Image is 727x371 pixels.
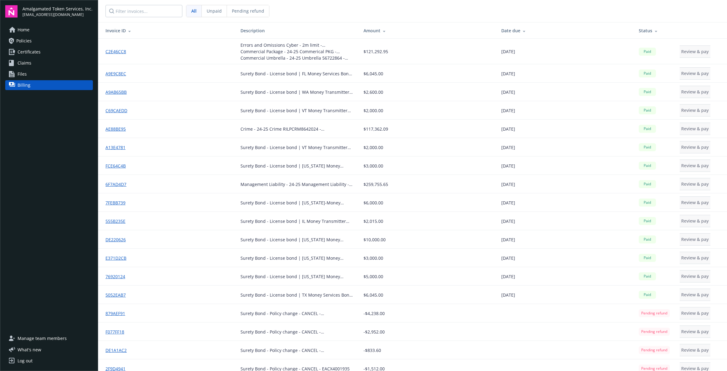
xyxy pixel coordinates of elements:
a: AE88BE95 [105,126,131,132]
a: A13E4781 [105,144,130,151]
div: Commercial Package - 24-25 Commerical PKG - 36085177 [240,48,354,55]
a: DE1A1AC2 [105,347,132,353]
a: E371D2CB [105,255,131,261]
span: [DATE] [501,144,515,151]
button: What's new [5,346,51,353]
span: [DATE] [501,236,515,243]
span: [DATE] [501,107,515,114]
span: Review & pay [681,255,709,261]
button: Review & pay [680,196,710,209]
span: Review & pay [681,310,709,316]
div: Amount [364,27,491,34]
div: Surety Bond - License bond | IL Money Transmitter Bond - S7A2SU0001198 [240,218,354,224]
div: Surety Bond - License bond | TX Money Services Bond - S7A2SU0001199 [240,292,354,298]
button: Review & pay [680,307,710,319]
div: Surety Bond - License bond | VT Money Transmitter Bond - EACX4001935 [240,107,354,114]
span: Billing [18,80,30,90]
span: Paid [641,181,654,187]
div: Surety Bond - License bond | [US_STATE]-Money Transmitter - EACX4001934 [240,199,354,206]
a: Manage team members [5,334,93,343]
span: Pending refund [232,8,264,14]
a: 879AEF91 [105,310,130,317]
a: Certificates [5,47,93,57]
span: $2,600.00 [364,89,383,95]
span: $117,362.09 [364,126,388,132]
a: C2E46CC8 [105,48,131,55]
span: Manage team members [18,334,67,343]
span: $5,000.00 [364,273,383,280]
div: Surety Bond - License bond | [US_STATE] Money Transmitter - EACX4001940 [240,163,354,169]
span: Paid [641,49,654,54]
span: -$2,952.00 [364,329,385,335]
div: Errors and Omissions Cyber - 2m limit - RILPTEOCY8642024 [240,42,354,48]
input: Filter invoices... [105,5,182,17]
button: Review & pay [680,160,710,172]
span: Review & pay [681,273,709,279]
div: Surety Bond - License bond | [US_STATE] Money Transmitter - EACX4001940 [240,255,354,261]
span: -$833.60 [364,347,381,353]
span: $2,000.00 [364,107,383,114]
a: 7FEBB739 [105,199,130,206]
div: Surety Bond - License bond | [US_STATE] Money Transfer Bon - EACX4001947 [240,236,354,243]
span: Review & pay [681,218,709,224]
span: $6,000.00 [364,199,383,206]
span: [DATE] [501,163,515,169]
span: Pending refund [641,347,667,353]
div: Crime - 24-25 Crime RILPCRM8642024 - RILPCRM8642024 [240,126,354,132]
a: DE220626 [105,236,131,243]
span: [DATE] [501,292,515,298]
span: [EMAIL_ADDRESS][DOMAIN_NAME] [22,12,93,18]
button: Review & pay [680,86,710,98]
span: Review & pay [681,329,709,334]
span: Review & pay [681,236,709,242]
span: Paid [641,274,654,279]
span: Paid [641,108,654,113]
a: Files [5,69,93,79]
div: Management Liability - 24-25 Management Liability - BFLPPFTCA01140002086903 [240,181,354,187]
button: Review & pay [680,123,710,135]
a: Claims [5,58,93,68]
span: Review & pay [681,199,709,205]
div: Surety Bond - License bond | VT Money Transmitter Bond - EACX4001935 [240,144,354,151]
button: Amalgamated Token Services, Inc.[EMAIL_ADDRESS][DOMAIN_NAME] [22,5,93,18]
a: C69CAEDD [105,107,132,114]
span: Review & pay [681,163,709,168]
div: Status [639,27,670,34]
span: Paid [641,218,654,224]
span: Paid [641,89,654,95]
button: Review & pay [680,178,710,190]
span: [DATE] [501,89,515,95]
div: Surety Bond - License bond | FL Money Services Bond - S7A2SU0001197 [240,70,354,77]
span: Review & pay [681,70,709,76]
button: Review & pay [680,141,710,153]
span: Files [18,69,27,79]
button: Review & pay [680,252,710,264]
button: Review & pay [680,45,710,58]
span: $3,000.00 [364,255,383,261]
span: Review & pay [681,292,709,298]
span: Paid [641,200,654,205]
span: [DATE] [501,181,515,187]
a: Billing [5,80,93,90]
span: Pending refund [641,310,667,316]
div: Surety Bond - License bond | [US_STATE] Money Transmitter - EACX4001926 [240,273,354,280]
button: Review & pay [680,344,710,356]
span: $2,015.00 [364,218,383,224]
span: -$4,238.00 [364,310,385,317]
div: Log out [18,356,33,366]
span: Review & pay [681,89,709,95]
div: Surety Bond - Policy change - CANCEL - S7A2SU0001197 [240,310,354,317]
span: $6,045.00 [364,70,383,77]
span: Policies [16,36,32,46]
span: Certificates [18,47,41,57]
button: Review & pay [680,104,710,116]
button: Review & pay [680,289,710,301]
span: Review & pay [681,107,709,113]
a: 5052EAB7 [105,292,131,298]
span: [DATE] [501,218,515,224]
span: $3,000.00 [364,163,383,169]
span: Paid [641,237,654,242]
span: $259,755.65 [364,181,388,187]
span: Pending refund [641,329,667,334]
button: Review & pay [680,233,710,246]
